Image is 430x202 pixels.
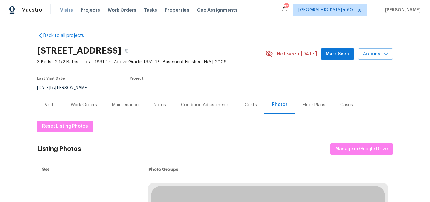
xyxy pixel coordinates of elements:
[165,7,189,13] span: Properties
[130,77,144,80] span: Project
[112,102,139,108] div: Maintenance
[326,50,349,58] span: Mark Seen
[197,7,238,13] span: Geo Assignments
[335,145,388,153] span: Manage in Google Drive
[121,45,133,56] button: Copy Address
[37,146,81,152] div: Listing Photos
[45,102,56,108] div: Visits
[330,143,393,155] button: Manage in Google Drive
[130,84,251,89] div: ...
[37,59,265,65] span: 3 Beds | 2 1/2 Baths | Total: 1881 ft² | Above Grade: 1881 ft² | Basement Finished: N/A | 2006
[277,51,317,57] span: Not seen [DATE]
[382,7,421,13] span: [PERSON_NAME]
[143,161,393,178] th: Photo Groups
[21,7,42,13] span: Maestro
[37,161,143,178] th: Set
[37,48,121,54] h2: [STREET_ADDRESS]
[60,7,73,13] span: Visits
[37,86,50,90] span: [DATE]
[358,48,393,60] button: Actions
[37,77,65,80] span: Last Visit Date
[108,7,136,13] span: Work Orders
[81,7,100,13] span: Projects
[144,8,157,12] span: Tasks
[37,121,93,132] button: Reset Listing Photos
[37,32,98,39] a: Back to all projects
[181,102,229,108] div: Condition Adjustments
[303,102,325,108] div: Floor Plans
[42,123,88,130] span: Reset Listing Photos
[363,50,388,58] span: Actions
[272,101,288,108] div: Photos
[154,102,166,108] div: Notes
[321,48,354,60] button: Mark Seen
[245,102,257,108] div: Costs
[37,84,96,92] div: by [PERSON_NAME]
[340,102,353,108] div: Cases
[298,7,353,13] span: [GEOGRAPHIC_DATA] + 60
[71,102,97,108] div: Work Orders
[284,4,288,10] div: 706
